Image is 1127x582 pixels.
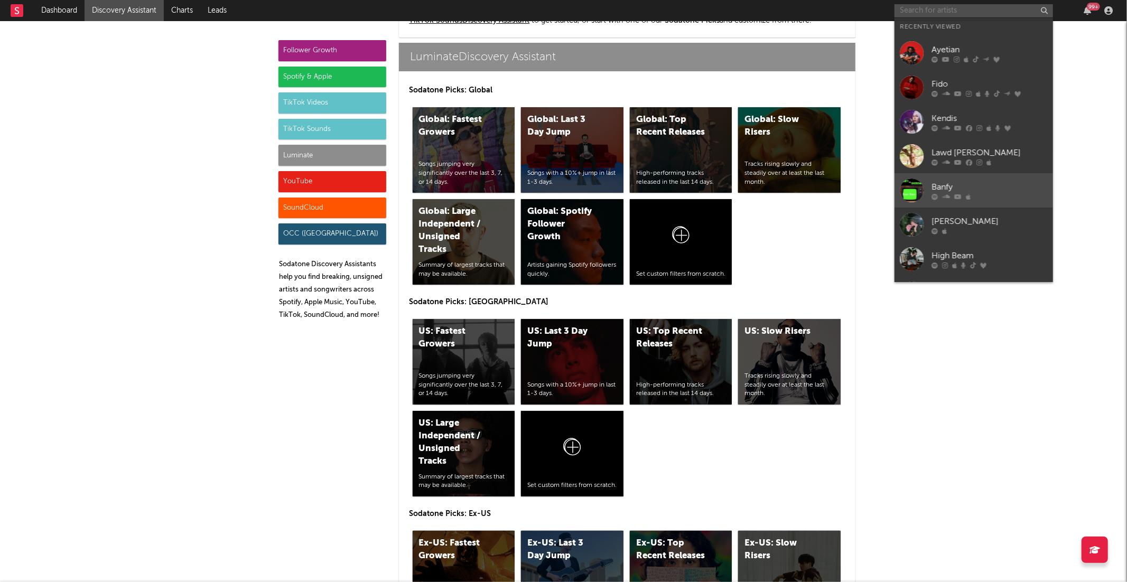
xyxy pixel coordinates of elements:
[527,537,599,562] div: Ex-US: Last 3 Day Jump
[527,114,599,139] div: Global: Last 3 Day Jump
[932,112,1048,125] div: Kendis
[630,107,732,193] a: Global: Top Recent ReleasesHigh-performing tracks released in the last 14 days.
[413,411,515,496] a: US: Large Independent / Unsigned TracksSummary of largest tracks that may be available.
[636,325,708,351] div: US: Top Recent Releases
[280,258,386,322] p: Sodatone Discovery Assistants help you find breaking, unsigned artists and songwriters across Spo...
[1087,3,1100,11] div: 99 +
[636,537,708,562] div: Ex-US: Top Recent Releases
[636,169,726,187] div: High-performing tracks released in the last 14 days.
[932,249,1048,262] div: High Beam
[278,92,386,114] div: TikTok Videos
[419,160,509,186] div: Songs jumping very significantly over the last 3, 7, or 14 days.
[744,114,816,139] div: Global: Slow Risers
[278,198,386,219] div: SoundCloud
[738,319,841,405] a: US: Slow RisersTracks rising slowly and steadily over at least the last month.
[895,173,1053,208] a: Banfy
[895,36,1053,70] a: Ayetian
[895,139,1053,173] a: Lawd [PERSON_NAME]
[932,146,1048,159] div: Lawd [PERSON_NAME]
[413,319,515,405] a: US: Fastest GrowersSongs jumping very significantly over the last 3, 7, or 14 days.
[665,17,720,24] span: Sodatone Picks
[630,319,732,405] a: US: Top Recent ReleasesHigh-performing tracks released in the last 14 days.
[932,215,1048,228] div: [PERSON_NAME]
[636,114,708,139] div: Global: Top Recent Releases
[744,160,834,186] div: Tracks rising slowly and steadily over at least the last month.
[527,325,599,351] div: US: Last 3 Day Jump
[521,199,623,285] a: Global: Spotify Follower GrowthArtists gaining Spotify followers quickly.
[419,417,491,468] div: US: Large Independent / Unsigned Tracks
[409,508,845,520] p: Sodatone Picks: Ex-US
[278,119,386,140] div: TikTok Sounds
[932,43,1048,56] div: Ayetian
[630,199,732,285] a: Set custom filters from scratch.
[419,261,509,279] div: Summary of largest tracks that may be available.
[895,4,1053,17] input: Search for artists
[932,78,1048,90] div: Fido
[527,169,617,187] div: Songs with a 10%+ jump in last 1-3 days.
[399,43,855,71] a: LuminateDiscovery Assistant
[932,181,1048,193] div: Banfy
[278,145,386,166] div: Luminate
[744,325,816,338] div: US: Slow Risers
[527,381,617,399] div: Songs with a 10%+ jump in last 1-3 days.
[527,261,617,279] div: Artists gaining Spotify followers quickly.
[521,411,623,496] a: Set custom filters from scratch.
[521,319,623,405] a: US: Last 3 Day JumpSongs with a 10%+ jump in last 1-3 days.
[413,199,515,285] a: Global: Large Independent / Unsigned TracksSummary of largest tracks that may be available.
[895,70,1053,105] a: Fido
[527,205,599,243] div: Global: Spotify Follower Growth
[419,114,491,139] div: Global: Fastest Growers
[900,21,1048,33] div: Recently Viewed
[419,325,491,351] div: US: Fastest Growers
[738,107,841,193] a: Global: Slow RisersTracks rising slowly and steadily over at least the last month.
[419,473,509,491] div: Summary of largest tracks that may be available.
[636,270,726,279] div: Set custom filters from scratch.
[278,67,386,88] div: Spotify & Apple
[419,205,491,256] div: Global: Large Independent / Unsigned Tracks
[521,107,623,193] a: Global: Last 3 Day JumpSongs with a 10%+ jump in last 1-3 days.
[419,372,509,398] div: Songs jumping very significantly over the last 3, 7, or 14 days.
[409,17,530,24] a: TikTok SoundsDiscovery Assistant
[895,105,1053,139] a: Kendis
[744,372,834,398] div: Tracks rising slowly and steadily over at least the last month.
[895,276,1053,311] a: Ashidapo
[895,208,1053,242] a: [PERSON_NAME]
[409,84,845,97] p: Sodatone Picks: Global
[278,223,386,245] div: OCC ([GEOGRAPHIC_DATA])
[278,40,386,61] div: Follower Growth
[527,481,617,490] div: Set custom filters from scratch.
[413,107,515,193] a: Global: Fastest GrowersSongs jumping very significantly over the last 3, 7, or 14 days.
[409,296,845,308] p: Sodatone Picks: [GEOGRAPHIC_DATA]
[744,537,816,562] div: Ex-US: Slow Risers
[636,381,726,399] div: High-performing tracks released in the last 14 days.
[419,537,491,562] div: Ex-US: Fastest Growers
[1084,6,1091,15] button: 99+
[278,171,386,192] div: YouTube
[895,242,1053,276] a: High Beam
